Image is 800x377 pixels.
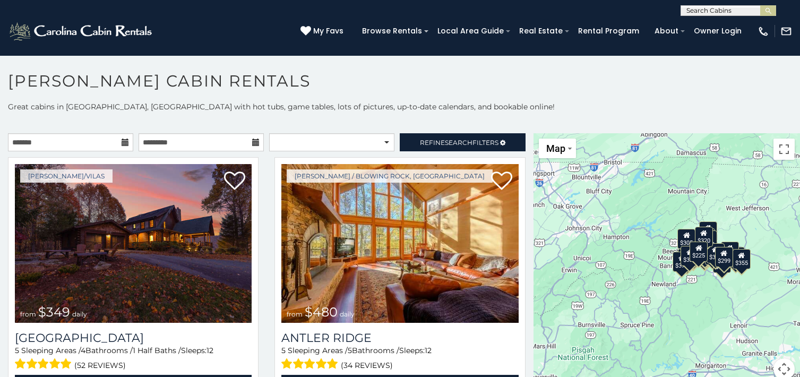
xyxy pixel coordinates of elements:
div: $225 [690,242,708,262]
span: 5 [15,346,19,355]
span: $349 [38,304,70,320]
span: Refine Filters [420,139,498,147]
a: Add to favorites [491,170,512,193]
div: Sleeping Areas / Bathrooms / Sleeps: [15,345,252,372]
img: phone-regular-white.png [758,25,769,37]
span: 5 [348,346,352,355]
span: from [20,310,36,318]
span: from [287,310,303,318]
a: RefineSearchFilters [400,133,525,151]
button: Change map style [539,139,576,158]
span: 1 Half Baths / [133,346,181,355]
img: 1756500887_thumbnail.jpeg [15,164,252,323]
span: daily [72,310,87,318]
div: $380 [707,243,725,263]
img: White-1-2.png [8,21,155,42]
div: $299 [715,247,733,267]
h3: Diamond Creek Lodge [15,331,252,345]
a: My Favs [300,25,346,37]
div: $325 [681,246,699,266]
span: (52 reviews) [74,358,126,372]
div: $355 [733,249,751,269]
a: Local Area Guide [432,23,509,39]
a: [PERSON_NAME] / Blowing Rock, [GEOGRAPHIC_DATA] [287,169,493,183]
span: 12 [207,346,213,355]
div: $930 [720,242,738,262]
div: $305 [677,229,695,249]
div: Sleeping Areas / Bathrooms / Sleeps: [281,345,518,372]
div: $525 [699,221,717,242]
a: from $480 daily [281,164,518,323]
span: 12 [425,346,432,355]
img: 1714397585_thumbnail.jpeg [281,164,518,323]
a: Browse Rentals [357,23,427,39]
a: Rental Program [573,23,644,39]
a: Add to favorites [224,170,245,193]
a: About [649,23,684,39]
span: My Favs [313,25,343,37]
span: daily [340,310,355,318]
span: 4 [81,346,85,355]
a: [PERSON_NAME]/Vilas [20,169,113,183]
span: $480 [305,304,338,320]
a: Owner Login [689,23,747,39]
span: (34 reviews) [341,358,393,372]
div: $375 [673,252,691,272]
img: mail-regular-white.png [780,25,792,37]
div: $320 [695,227,713,247]
span: Map [546,143,565,154]
a: Antler Ridge [281,331,518,345]
button: Toggle fullscreen view [773,139,795,160]
span: Search [445,139,472,147]
a: from $349 daily [15,164,252,323]
a: [GEOGRAPHIC_DATA] [15,331,252,345]
span: 5 [281,346,286,355]
a: Real Estate [514,23,568,39]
